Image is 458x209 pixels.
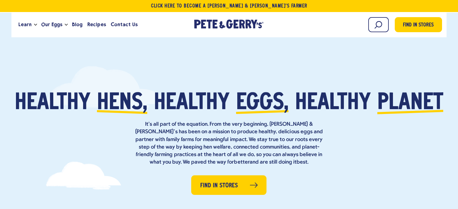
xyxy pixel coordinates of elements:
span: planet [377,92,443,115]
strong: better [234,159,249,165]
span: Learn [18,21,32,28]
a: Learn [16,17,34,33]
a: Our Eggs [39,17,65,33]
span: Find in Stores [403,21,434,29]
span: Find in Stores [200,181,238,190]
span: Healthy [15,92,90,115]
input: Search [368,17,389,32]
span: healthy [295,92,371,115]
span: Our Eggs [41,21,62,28]
p: It’s all part of the equation. From the very beginning, [PERSON_NAME] & [PERSON_NAME]’s has been ... [133,121,326,166]
button: Open the dropdown menu for Our Eggs [65,24,68,26]
a: Find in Stores [191,175,266,195]
a: Contact Us [108,17,140,33]
a: Recipes [85,17,108,33]
button: Open the dropdown menu for Learn [34,24,37,26]
span: Blog [72,21,83,28]
span: eggs, [236,92,288,115]
a: Blog [70,17,85,33]
span: Contact Us [111,21,138,28]
strong: best [297,159,307,165]
span: hens, [97,92,147,115]
a: Find in Stores [395,17,442,32]
span: healthy [154,92,229,115]
span: Recipes [87,21,106,28]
